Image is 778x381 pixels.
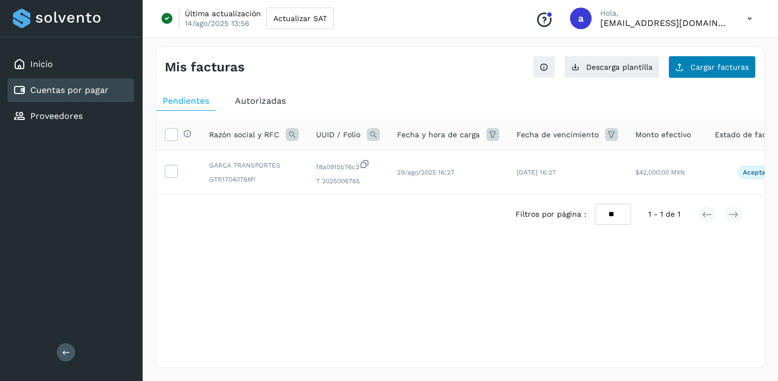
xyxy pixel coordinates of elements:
[209,175,299,184] span: GTR1704076M1
[397,169,454,176] span: 29/ago/2025 16:27
[635,169,685,176] span: $42,000.00 MXN
[564,56,660,78] button: Descarga plantilla
[273,15,327,22] span: Actualizar SAT
[517,129,599,141] span: Fecha de vencimiento
[185,18,250,28] p: 14/ago/2025 13:56
[648,209,680,220] span: 1 - 1 de 1
[517,169,556,176] span: [DATE] 16:27
[8,104,134,128] div: Proveedores
[586,63,653,71] span: Descarga plantilla
[235,96,286,106] span: Autorizadas
[316,129,360,141] span: UUID / Folio
[165,59,245,75] h4: Mis facturas
[209,129,279,141] span: Razón social y RFC
[163,96,209,106] span: Pendientes
[316,159,380,172] span: f8a0915b76c2
[690,63,749,71] span: Cargar facturas
[209,161,299,170] span: GARCA TRANSPORTES
[30,111,83,121] a: Proveedores
[600,18,730,28] p: administracion1@mablo.mx
[8,78,134,102] div: Cuentas por pagar
[515,209,586,220] span: Filtros por página :
[30,59,53,69] a: Inicio
[743,169,774,176] p: Aceptada
[266,8,334,29] button: Actualizar SAT
[668,56,756,78] button: Cargar facturas
[397,129,480,141] span: Fecha y hora de carga
[316,176,380,186] span: T 2025006765
[30,85,109,95] a: Cuentas por pagar
[185,9,261,18] p: Última actualización
[600,9,730,18] p: Hola,
[8,52,134,76] div: Inicio
[635,129,691,141] span: Monto efectivo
